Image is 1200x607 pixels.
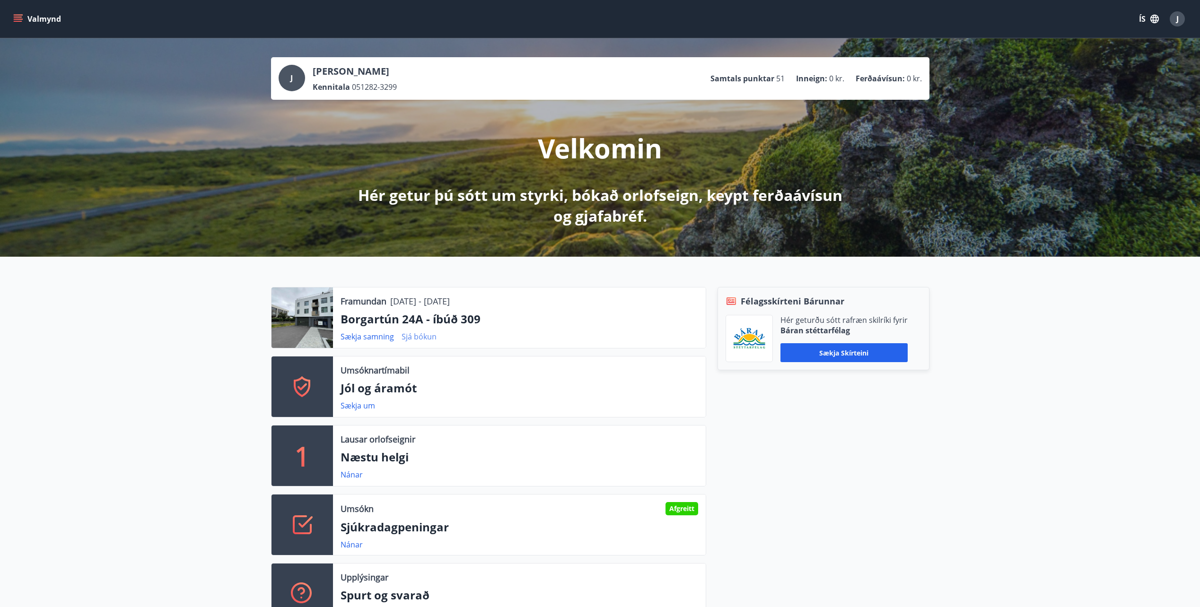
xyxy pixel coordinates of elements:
[856,73,905,84] p: Ferðaávísun :
[341,449,698,465] p: Næstu helgi
[350,185,850,226] p: Hér getur þú sótt um styrki, bókað orlofseign, keypt ferðaávísun og gjafabréf.
[341,311,698,327] p: Borgartún 24A - íbúð 309
[907,73,922,84] span: 0 kr.
[829,73,844,84] span: 0 kr.
[741,295,844,307] span: Félagsskírteni Bárunnar
[1166,8,1189,30] button: J
[390,295,450,307] p: [DATE] - [DATE]
[341,539,363,550] a: Nánar
[341,331,394,342] a: Sækja samning
[1134,10,1164,27] button: ÍS
[666,502,698,515] div: Afgreitt
[402,331,437,342] a: Sjá bókun
[538,130,662,166] p: Velkomin
[710,73,774,84] p: Samtals punktar
[780,315,908,325] p: Hér geturðu sótt rafræn skilríki fyrir
[341,587,698,603] p: Spurt og svarað
[780,343,908,362] button: Sækja skírteini
[341,295,386,307] p: Framundan
[341,364,410,376] p: Umsóknartímabil
[780,325,908,336] p: Báran stéttarfélag
[290,73,293,83] span: J
[776,73,785,84] span: 51
[341,433,415,445] p: Lausar orlofseignir
[11,10,65,27] button: menu
[341,380,698,396] p: Jól og áramót
[295,438,310,474] p: 1
[796,73,827,84] p: Inneign :
[341,400,375,411] a: Sækja um
[341,519,698,535] p: Sjúkradagpeningar
[313,65,397,78] p: [PERSON_NAME]
[341,469,363,480] a: Nánar
[733,328,765,350] img: Bz2lGXKH3FXEIQKvoQ8VL0Fr0uCiWgfgA3I6fSs8.png
[352,82,397,92] span: 051282-3299
[341,503,374,515] p: Umsókn
[341,571,388,583] p: Upplýsingar
[1176,14,1179,24] span: J
[313,82,350,92] p: Kennitala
